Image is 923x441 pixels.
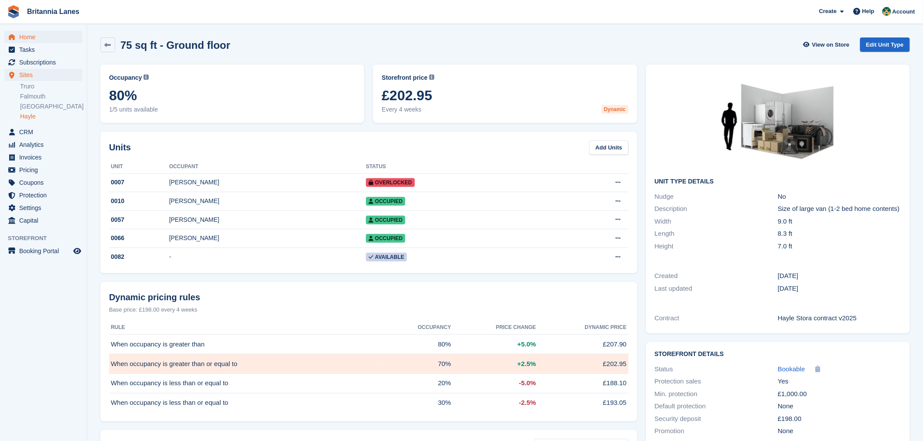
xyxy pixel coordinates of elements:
[382,73,427,82] span: Storefront price
[109,393,381,412] td: When occupancy is less than or equal to
[109,88,356,103] span: 80%
[778,204,901,214] div: Size of large van (1-2 bed home contents)
[4,56,82,68] a: menu
[819,7,837,16] span: Create
[109,373,381,393] td: When occupancy is less than or equal to
[655,217,778,227] div: Width
[109,354,381,374] td: When occupancy is greater than or equal to
[366,197,405,206] span: Occupied
[169,178,366,187] div: [PERSON_NAME]
[20,112,82,121] a: Hayle
[109,321,381,335] th: Rule
[778,426,901,436] div: None
[4,31,82,43] a: menu
[517,359,536,369] span: +2.5%
[19,44,72,56] span: Tasks
[19,214,72,227] span: Capital
[438,378,451,388] span: 20%
[655,284,778,294] div: Last updated
[603,359,626,369] span: £202.95
[603,339,626,349] span: £207.90
[20,102,82,111] a: [GEOGRAPHIC_DATA]
[366,178,415,187] span: Overlocked
[778,389,901,399] div: £1,000.00
[109,305,629,314] div: Base price: £198.00 every 4 weeks
[655,401,778,411] div: Default protection
[860,37,910,52] a: Edit Unit Type
[778,192,901,202] div: No
[778,377,901,387] div: Yes
[19,31,72,43] span: Home
[169,248,366,266] td: -
[4,139,82,151] a: menu
[19,126,72,138] span: CRM
[655,178,901,185] h2: Unit Type details
[778,271,901,281] div: [DATE]
[169,160,366,174] th: Occupant
[519,398,536,408] span: -2.5%
[109,215,169,224] div: 0057
[19,56,72,68] span: Subscriptions
[603,398,626,408] span: £193.05
[655,229,778,239] div: Length
[438,339,451,349] span: 80%
[778,313,901,323] div: Hayle Stora contract v2025
[655,241,778,251] div: Height
[4,126,82,138] a: menu
[109,178,169,187] div: 0007
[109,160,169,174] th: Unit
[72,246,82,256] a: Preview store
[655,377,778,387] div: Protection sales
[366,160,557,174] th: Status
[438,359,451,369] span: 70%
[19,202,72,214] span: Settings
[4,69,82,81] a: menu
[778,284,901,294] div: [DATE]
[20,82,82,91] a: Truro
[19,245,72,257] span: Booking Portal
[4,164,82,176] a: menu
[109,197,169,206] div: 0010
[4,44,82,56] a: menu
[496,323,536,331] span: Price change
[655,389,778,399] div: Min. protection
[778,217,901,227] div: 9.0 ft
[4,214,82,227] a: menu
[19,164,72,176] span: Pricing
[519,378,536,388] span: -5.0%
[4,176,82,189] a: menu
[517,339,536,349] span: +5.0%
[438,398,451,408] span: 30%
[589,140,628,155] a: Add Units
[19,69,72,81] span: Sites
[8,234,87,243] span: Storefront
[655,204,778,214] div: Description
[109,141,131,154] h2: Units
[4,189,82,201] a: menu
[892,7,915,16] span: Account
[429,75,434,80] img: icon-info-grey-7440780725fd019a000dd9b08b2336e03edf1995a4989e88bcd33f0948082b44.svg
[4,151,82,163] a: menu
[778,365,805,373] span: Bookable
[882,7,891,16] img: Nathan Kellow
[655,351,901,358] h2: Storefront Details
[109,335,381,354] td: When occupancy is greater than
[366,253,407,261] span: Available
[655,192,778,202] div: Nudge
[603,378,626,388] span: £188.10
[4,245,82,257] a: menu
[109,73,142,82] span: Occupancy
[109,234,169,243] div: 0066
[169,215,366,224] div: [PERSON_NAME]
[418,323,451,331] span: Occupancy
[602,105,629,114] div: Dynamic
[169,197,366,206] div: [PERSON_NAME]
[169,234,366,243] div: [PERSON_NAME]
[144,75,149,80] img: icon-info-grey-7440780725fd019a000dd9b08b2336e03edf1995a4989e88bcd33f0948082b44.svg
[19,189,72,201] span: Protection
[24,4,83,19] a: Britannia Lanes
[778,401,901,411] div: None
[655,426,778,436] div: Promotion
[585,323,627,331] span: Dynamic price
[19,151,72,163] span: Invoices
